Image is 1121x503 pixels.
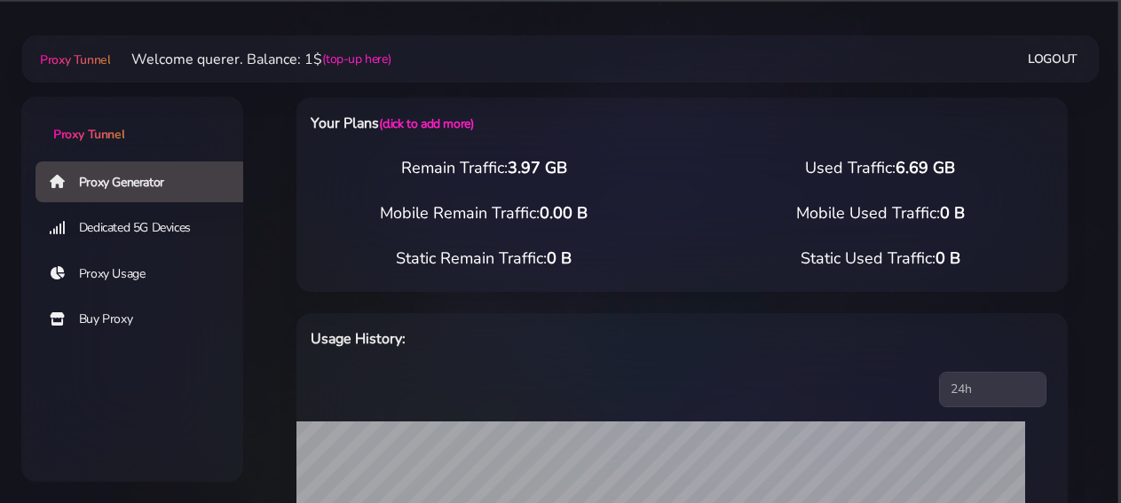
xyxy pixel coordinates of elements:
a: Buy Proxy [36,299,257,340]
a: Proxy Generator [36,161,257,202]
span: 0 B [940,202,965,224]
div: Mobile Used Traffic: [683,201,1079,225]
div: Static Remain Traffic: [286,247,683,271]
h6: Your Plans [311,112,735,135]
li: Welcome querer. Balance: 1$ [110,49,391,70]
a: Dedicated 5G Devices [36,208,257,248]
a: (top-up here) [322,50,391,68]
span: 0 B [547,248,572,269]
div: Mobile Remain Traffic: [286,201,683,225]
div: Used Traffic: [683,156,1079,180]
span: Proxy Tunnel [40,51,110,68]
iframe: Webchat Widget [1019,401,1099,481]
div: Static Used Traffic: [683,247,1079,271]
span: 6.69 GB [896,157,955,178]
a: Proxy Tunnel [36,45,110,74]
div: Remain Traffic: [286,156,683,180]
span: 0.00 B [540,202,588,224]
a: Proxy Usage [36,254,257,295]
span: Proxy Tunnel [53,126,124,143]
span: 3.97 GB [508,157,567,178]
a: Logout [1028,43,1078,75]
a: Proxy Tunnel [21,97,243,144]
h6: Usage History: [311,327,735,350]
a: (click to add more) [379,115,473,132]
span: 0 B [935,248,960,269]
